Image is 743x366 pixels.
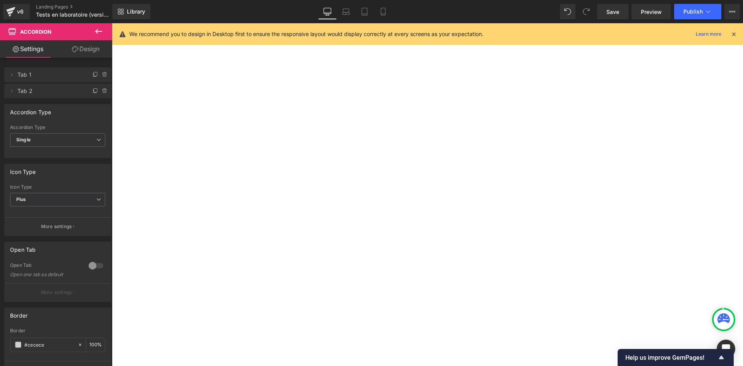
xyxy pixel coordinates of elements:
a: Laptop [337,4,355,19]
div: v6 [15,7,25,17]
div: Border [10,308,27,319]
b: Plus [16,196,26,202]
span: Help us improve GemPages! [625,354,717,361]
span: Tests en laboratoire (version maxime v2) [36,12,110,18]
div: Icon Type [10,184,105,190]
button: Publish [674,4,721,19]
a: Desktop [318,4,337,19]
button: More settings [5,217,111,235]
div: Accordion Type [10,125,105,130]
a: Learn more [693,29,724,39]
b: Single [16,137,31,143]
div: Open Tab [10,242,36,253]
span: Library [127,8,145,15]
p: We recommend you to design in Desktop first to ensure the responsive layout would display correct... [129,30,483,38]
a: Landing Pages [36,4,125,10]
div: Open one tab as default [10,272,80,277]
button: More [724,4,740,19]
span: Accordion [20,29,51,35]
span: Preview [641,8,662,16]
div: % [86,338,105,352]
button: More settings [5,283,111,301]
div: Border [10,328,105,333]
input: Color [24,340,74,349]
div: Open Intercom Messenger [717,340,735,358]
p: More settings [41,223,72,230]
a: Design [58,40,114,58]
div: Icon Type [10,164,36,175]
button: Redo [579,4,594,19]
p: More settings [41,289,72,296]
a: Mobile [374,4,392,19]
span: Save [606,8,619,16]
a: Preview [632,4,671,19]
button: Show survey - Help us improve GemPages! [625,353,726,362]
div: Accordion Type [10,105,51,115]
a: New Library [112,4,151,19]
a: v6 [3,4,30,19]
div: Open Tab [10,262,81,270]
span: Tab 1 [17,67,82,82]
button: Undo [560,4,575,19]
a: Tablet [355,4,374,19]
span: Publish [683,9,703,15]
span: Tab 2 [17,84,82,98]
